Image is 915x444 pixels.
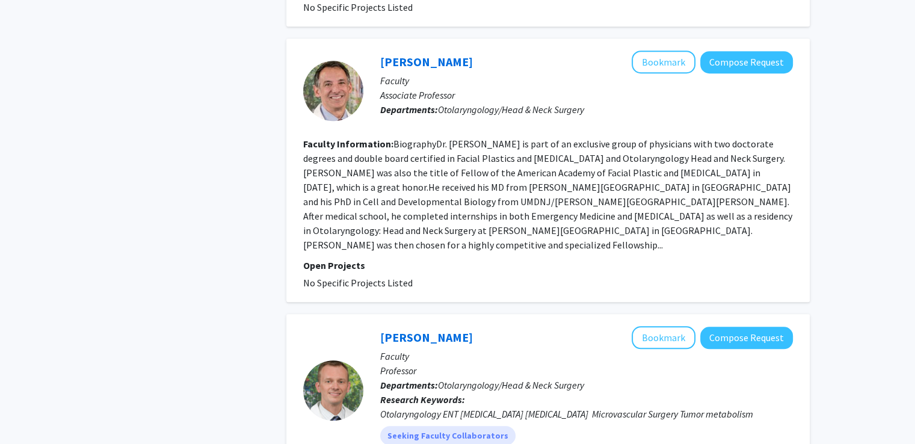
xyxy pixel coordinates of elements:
[438,103,584,116] span: Otolaryngology/Head & Neck Surgery
[700,327,793,349] button: Compose Request to Joseph Curry
[303,277,413,289] span: No Specific Projects Listed
[303,138,792,251] fg-read-more: BiographyDr. [PERSON_NAME] is part of an exclusive group of physicians with two doctorate degrees...
[632,51,695,73] button: Add Howard Krein to Bookmarks
[9,390,51,435] iframe: Chat
[380,393,465,405] b: Research Keywords:
[380,73,793,88] p: Faculty
[438,379,584,391] span: Otolaryngology/Head & Neck Surgery
[632,326,695,349] button: Add Joseph Curry to Bookmarks
[380,103,438,116] b: Departments:
[380,349,793,363] p: Faculty
[380,407,793,421] div: Otolaryngology ENT [MEDICAL_DATA] [MEDICAL_DATA] Microvascular Surgery Tumor metabolism
[303,138,393,150] b: Faculty Information:
[380,330,473,345] a: [PERSON_NAME]
[700,51,793,73] button: Compose Request to Howard Krein
[303,258,793,273] p: Open Projects
[380,88,793,102] p: Associate Professor
[380,379,438,391] b: Departments:
[303,1,413,13] span: No Specific Projects Listed
[380,363,793,378] p: Professor
[380,54,473,69] a: [PERSON_NAME]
